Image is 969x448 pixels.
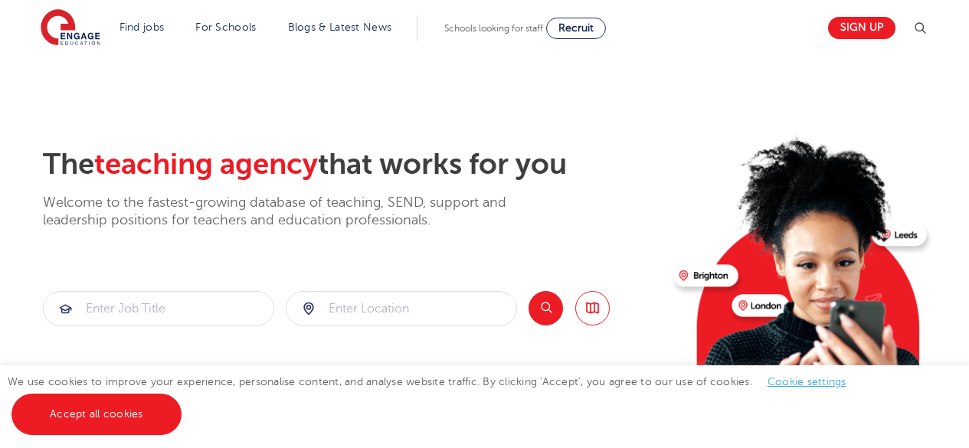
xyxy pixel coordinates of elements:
span: We use cookies to improve your experience, personalise content, and analyse website traffic. By c... [8,376,862,420]
span: Schools looking for staff [444,23,543,34]
input: Submit [286,292,516,325]
input: Submit [44,292,273,325]
span: Recruit [558,22,594,34]
a: Blogs & Latest News [288,21,392,33]
a: Sign up [828,17,895,39]
a: Find jobs [119,21,165,33]
span: teaching agency [94,148,318,181]
div: Submit [286,291,517,326]
a: For Schools [195,21,256,33]
img: Engage Education [41,9,100,47]
div: Submit [43,291,274,326]
a: Accept all cookies [11,394,182,435]
button: Search [529,291,563,325]
a: Cookie settings [768,376,846,388]
h2: The that works for you [43,147,661,182]
a: Recruit [546,18,606,39]
p: Welcome to the fastest-growing database of teaching, SEND, support and leadership positions for t... [43,194,548,230]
